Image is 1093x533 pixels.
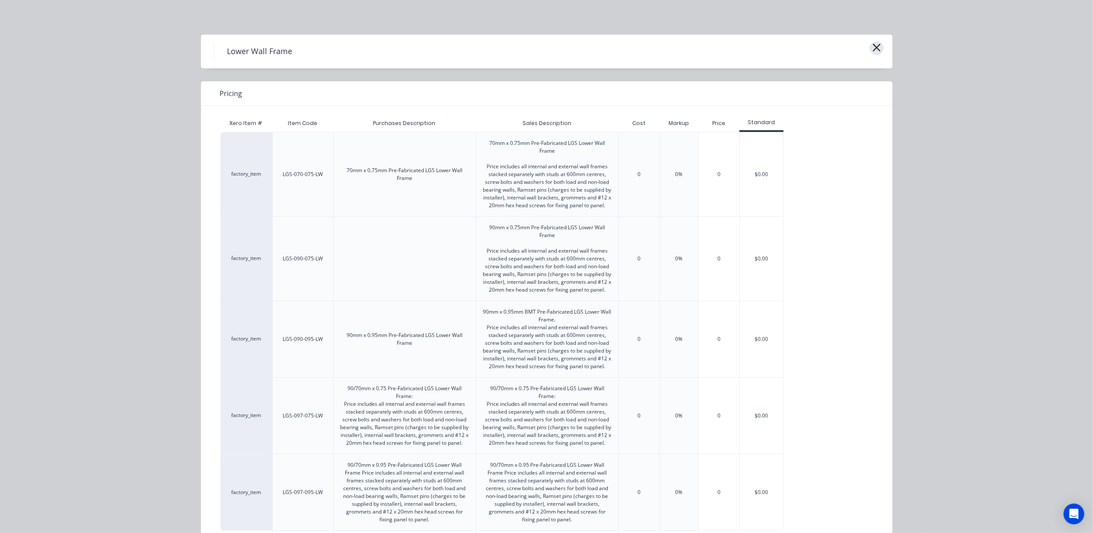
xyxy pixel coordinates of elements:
div: factory_item [220,216,272,301]
div: Standard [739,119,784,126]
div: 0 [698,217,739,301]
div: Price [698,115,739,132]
div: factory_item [220,301,272,377]
div: 90mm x 0.75mm Pre-Fabricated LGS Lower Wall Frame Price includes all internal and external wall f... [483,224,612,294]
div: LGS-090-095-LW [283,335,323,343]
div: Markup [660,115,698,132]
div: 0% [676,170,683,178]
div: factory_item [220,454,272,531]
div: 90/70mm x 0.95 Pre-Fabricated LGS Lower Wall Frame Price includes all internal and external wall ... [341,461,469,523]
div: LGS-097-075-LW [283,412,323,420]
div: Xero Item # [220,115,272,132]
div: 90/70mm x 0.75 Pre-Fabricated LGS Lower Wall Frame: Price includes all internal and external wall... [341,385,469,447]
div: 0 [698,132,739,216]
div: 0 [637,170,641,178]
div: 70mm x 0.75mm Pre-Fabricated LGS Lower Wall Frame Price includes all internal and external wall f... [483,139,612,209]
div: factory_item [220,132,272,216]
div: 0 [637,255,641,263]
div: factory_item [220,377,272,454]
div: $0.00 [740,217,783,301]
div: 70mm x 0.75mm Pre-Fabricated LGS Lower Wall Frame [341,167,469,182]
div: $0.00 [740,454,783,530]
div: 0 [637,335,641,343]
div: 0 [637,412,641,420]
div: Open Intercom Messenger [1064,504,1084,524]
div: $0.00 [740,378,783,454]
div: 0% [676,412,683,420]
div: 90/70mm x 0.75 Pre-Fabricated LGS Lower Wall Frame: Price includes all internal and external wall... [483,385,612,447]
div: $0.00 [740,132,783,216]
div: 90mm x 0.95mm BMT Pre-Fabricated LGS Lower Wall Frame. Price includes all internal and external w... [483,308,612,370]
div: Sales Description [516,112,578,134]
div: 0 [698,378,739,454]
div: 0 [698,454,739,530]
div: 0% [676,255,683,263]
div: 0 [698,301,739,377]
div: $0.00 [740,301,783,377]
div: 90/70mm x 0.95 Pre-Fabricated LGS Lower Wall Frame Price includes all internal and external wall ... [483,461,612,523]
div: Cost [618,115,660,132]
h4: Lower Wall Frame [214,43,306,60]
div: Item Code [281,112,324,134]
div: 0% [676,335,683,343]
div: LGS-070-075-LW [283,170,323,178]
div: LGS-090-075-LW [283,255,323,263]
div: 0 [637,488,641,496]
div: 0% [676,488,683,496]
div: 90mm x 0.95mm Pre-Fabricated LGS Lower Wall Frame [341,331,469,347]
div: LGS-097-095-LW [283,488,323,496]
span: Pricing [220,88,242,99]
div: Purchases Description [366,112,443,134]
